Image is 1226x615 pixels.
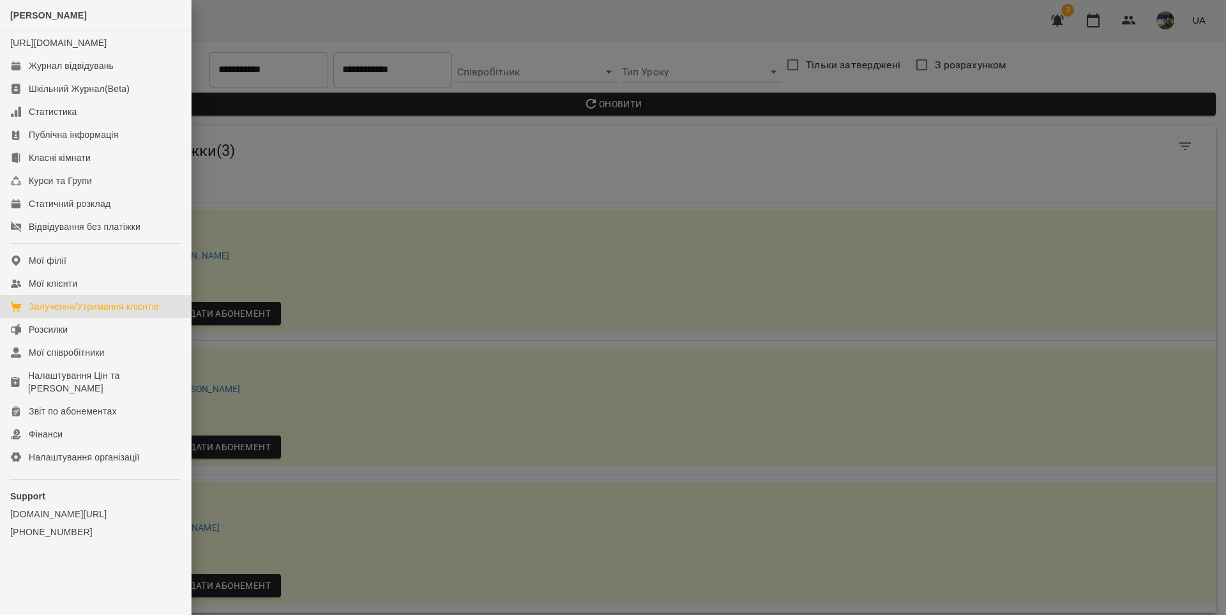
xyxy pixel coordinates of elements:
div: Налаштування організації [29,451,140,464]
p: Support [10,490,181,503]
a: [PHONE_NUMBER] [10,526,181,538]
div: Статистика [29,105,77,118]
div: Залучення/Утримання клієнтів [29,300,159,313]
a: [DOMAIN_NAME][URL] [10,508,181,520]
div: Фінанси [29,428,63,441]
div: Звіт по абонементах [29,405,117,418]
div: Розсилки [29,323,68,336]
div: Журнал відвідувань [29,59,114,72]
div: Шкільний Журнал(Beta) [29,82,130,95]
div: Публічна інформація [29,128,118,141]
div: Відвідування без платіжки [29,220,140,233]
div: Курси та Групи [29,174,92,187]
div: Налаштування Цін та [PERSON_NAME] [28,369,181,395]
div: Мої філії [29,254,66,267]
div: Мої клієнти [29,277,77,290]
a: [URL][DOMAIN_NAME] [10,38,107,48]
div: Мої співробітники [29,346,105,359]
div: Статичний розклад [29,197,110,210]
span: [PERSON_NAME] [10,10,87,20]
div: Класні кімнати [29,151,91,164]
